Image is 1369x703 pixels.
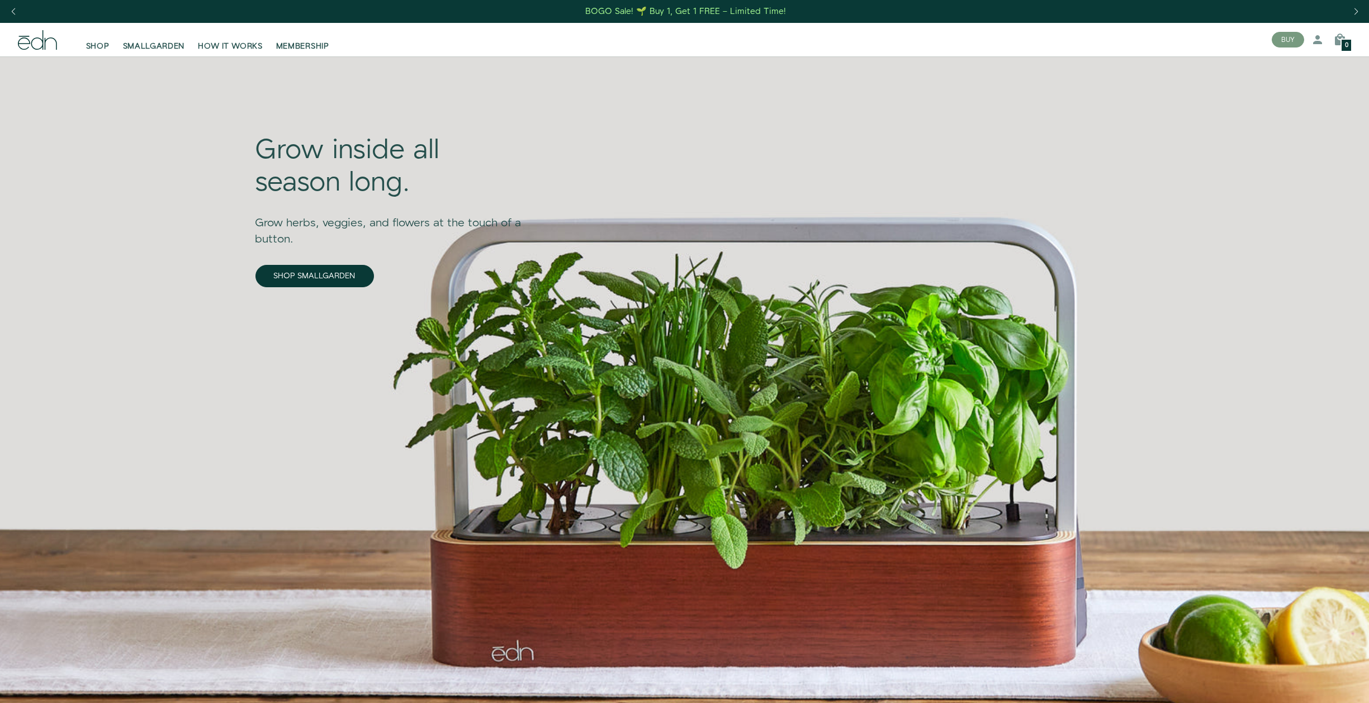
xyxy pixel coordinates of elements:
[255,265,374,287] a: SHOP SMALLGARDEN
[269,27,336,52] a: MEMBERSHIP
[276,41,329,52] span: MEMBERSHIP
[584,3,787,20] a: BOGO Sale! 🌱 Buy 1, Get 1 FREE – Limited Time!
[255,199,527,248] div: Grow herbs, veggies, and flowers at the touch of a button.
[191,27,269,52] a: HOW IT WORKS
[198,41,262,52] span: HOW IT WORKS
[86,41,110,52] span: SHOP
[123,41,185,52] span: SMALLGARDEN
[255,135,527,199] div: Grow inside all season long.
[79,27,116,52] a: SHOP
[116,27,192,52] a: SMALLGARDEN
[1345,42,1348,49] span: 0
[585,6,786,17] div: BOGO Sale! 🌱 Buy 1, Get 1 FREE – Limited Time!
[1272,32,1304,47] button: BUY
